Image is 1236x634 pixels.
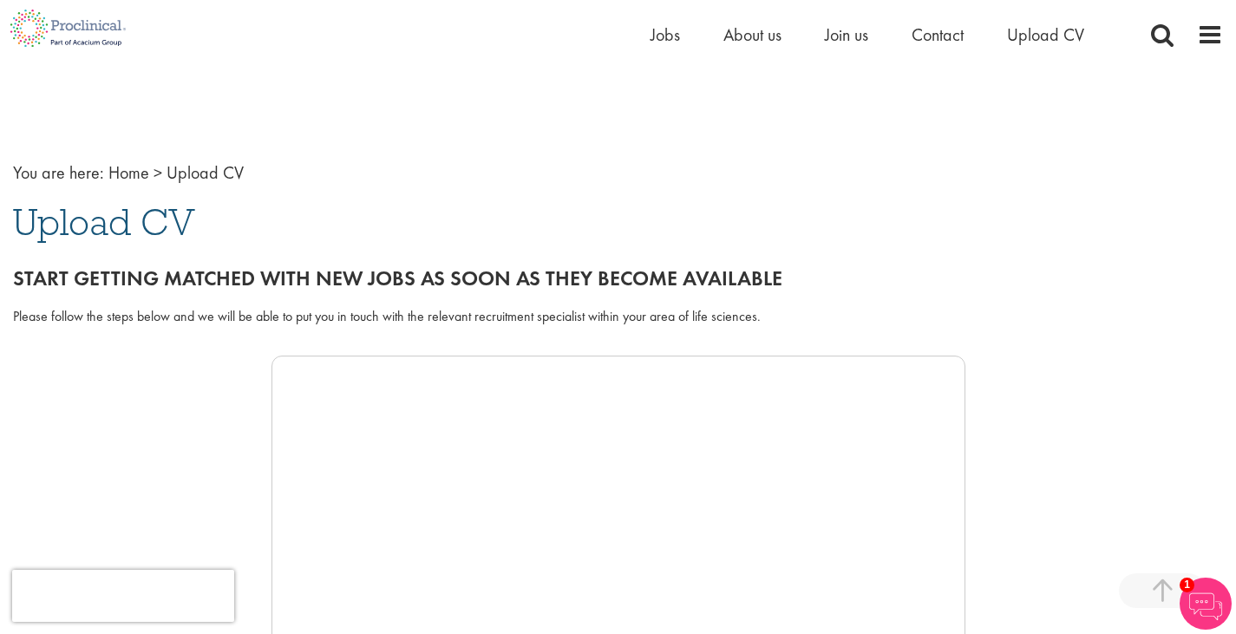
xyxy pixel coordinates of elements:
span: > [154,161,162,184]
a: breadcrumb link [108,161,149,184]
iframe: reCAPTCHA [12,570,234,622]
span: You are here: [13,161,104,184]
span: 1 [1180,578,1194,592]
span: Upload CV [13,199,195,245]
a: About us [723,23,781,46]
h2: Start getting matched with new jobs as soon as they become available [13,267,1223,290]
div: Please follow the steps below and we will be able to put you in touch with the relevant recruitme... [13,307,1223,327]
a: Upload CV [1007,23,1084,46]
a: Jobs [651,23,680,46]
img: Chatbot [1180,578,1232,630]
a: Contact [912,23,964,46]
span: Upload CV [167,161,244,184]
a: Join us [825,23,868,46]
